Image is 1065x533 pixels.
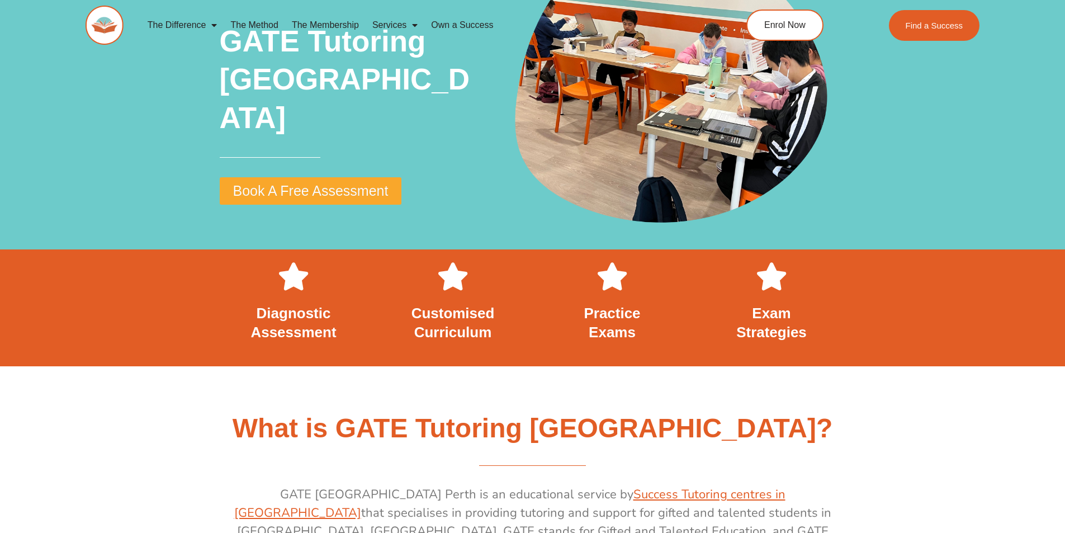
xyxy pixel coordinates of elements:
[736,305,807,341] span: Exam Strategies
[250,305,336,341] span: Diagnostic Assessment
[764,21,806,30] span: Enrol Now
[424,12,500,38] a: Own a Success
[1009,479,1065,533] iframe: Chat Widget
[141,12,224,38] a: The Difference
[141,12,695,38] nav: Menu
[366,12,424,38] a: Services
[220,411,846,446] h2: What is GATE Tutoring [GEOGRAPHIC_DATA]?
[411,305,495,341] span: Customised Curriculum
[746,10,823,41] a: Enrol Now
[233,184,389,198] span: Book A Free Assessment
[584,305,640,341] span: Practice Exams
[224,12,285,38] a: The Method
[906,21,963,30] span: Find a Success
[220,177,402,205] a: Book A Free Assessment
[285,12,366,38] a: The Membership
[889,10,980,41] a: Find a Success
[220,22,486,138] h2: GATE Tutoring [GEOGRAPHIC_DATA]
